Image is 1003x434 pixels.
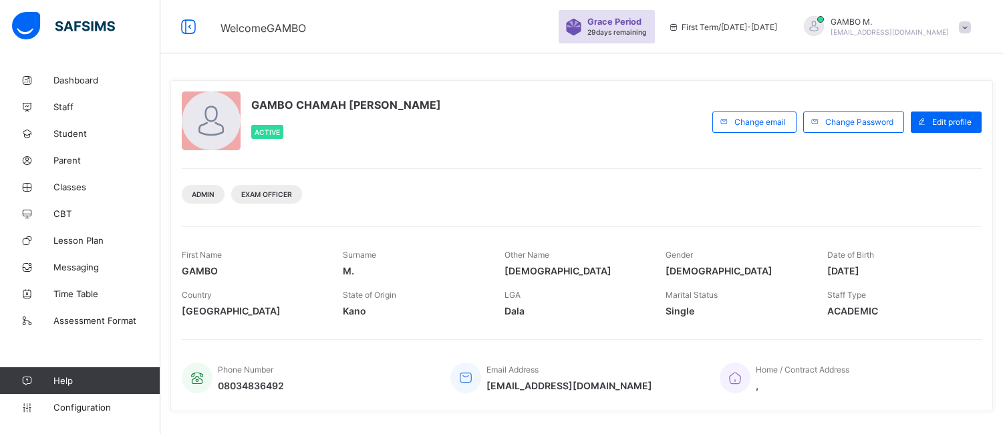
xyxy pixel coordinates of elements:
[666,305,807,316] span: Single
[505,250,549,260] span: Other Name
[53,75,160,85] span: Dashboard
[932,117,972,127] span: Edit profile
[343,290,396,300] span: State of Origin
[53,402,160,413] span: Configuration
[182,265,323,276] span: GAMBO
[825,117,893,127] span: Change Password
[53,375,160,386] span: Help
[827,305,968,316] span: ACADEMIC
[182,250,222,260] span: First Name
[12,12,115,40] img: safsims
[255,128,280,136] span: Active
[343,265,484,276] span: M.
[182,305,323,316] span: [GEOGRAPHIC_DATA]
[53,155,160,166] span: Parent
[53,101,160,112] span: Staff
[343,250,376,260] span: Surname
[53,208,160,219] span: CBT
[53,235,160,246] span: Lesson Plan
[251,98,441,112] span: GAMBO CHAMAH [PERSON_NAME]
[53,315,160,326] span: Assessment Format
[668,22,777,32] span: session/term information
[666,265,807,276] span: [DEMOGRAPHIC_DATA]
[666,250,693,260] span: Gender
[218,365,273,375] span: Phone Number
[182,290,212,300] span: Country
[218,380,284,391] span: 08034836492
[53,182,160,192] span: Classes
[791,16,978,38] div: GAMBOM.
[505,290,521,300] span: LGA
[241,190,292,198] span: Exam Officer
[827,290,866,300] span: Staff Type
[827,250,874,260] span: Date of Birth
[343,305,484,316] span: Kano
[756,365,849,375] span: Home / Contract Address
[505,265,646,276] span: [DEMOGRAPHIC_DATA]
[756,380,849,391] span: ,
[221,21,306,35] span: Welcome GAMBO
[486,365,539,375] span: Email Address
[486,380,652,391] span: [EMAIL_ADDRESS][DOMAIN_NAME]
[587,28,646,36] span: 29 days remaining
[53,262,160,272] span: Messaging
[587,17,641,27] span: Grace Period
[565,19,582,35] img: sticker-purple.71386a28dfed39d6af7621340158ba97.svg
[831,28,949,36] span: [EMAIL_ADDRESS][DOMAIN_NAME]
[734,117,786,127] span: Change email
[831,17,949,27] span: GAMBO M.
[666,290,718,300] span: Marital Status
[53,128,160,139] span: Student
[53,288,160,299] span: Time Table
[827,265,968,276] span: [DATE]
[192,190,214,198] span: Admin
[505,305,646,316] span: Dala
